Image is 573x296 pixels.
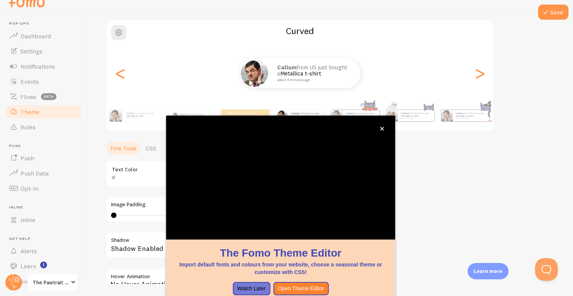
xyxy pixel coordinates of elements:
[5,150,83,166] a: Push
[5,89,83,104] a: Flows beta
[475,46,484,100] div: Next slide
[291,112,322,119] p: from US just bought a
[175,246,386,260] h1: The Fomo Theme Editor
[5,166,83,181] a: Push Data
[40,262,47,268] svg: <p>Watch New Feature Tutorials!</p>
[456,112,463,115] strong: Callum
[401,112,408,115] strong: Callum
[20,123,36,131] span: Rules
[175,261,386,276] p: Import default fonts and colours from your website, choose a seasonal theme or customize with CSS!
[116,46,125,100] div: Previous slide
[111,201,328,208] label: Image Padding
[27,273,78,291] a: The Pawtrait Co
[5,44,83,59] a: Settings
[347,114,363,117] a: Metallica t-shirt
[378,125,386,133] button: close,
[456,112,486,119] p: from US just bought a
[5,212,83,227] a: Inline
[457,114,473,117] a: Metallica t-shirt
[5,243,83,258] a: Alerts
[331,110,342,121] img: Fomo
[106,141,141,156] a: Fine Tune
[180,113,205,119] p: from US just bought a
[227,112,235,115] strong: Callum
[277,64,353,82] p: from US just bought a
[277,64,297,71] strong: Callum
[41,93,57,100] span: beta
[127,114,144,117] a: Metallica t-shirt
[9,21,83,26] span: Pop-ups
[106,268,333,294] div: No Hover Animation
[401,112,431,119] p: from US just bought a
[228,114,245,117] a: Metallica t-shirt
[538,5,568,20] button: Save
[273,282,329,296] button: Open Theme Editor
[20,262,36,270] span: Learn
[20,78,39,85] span: Events
[276,110,287,121] img: Fomo
[9,205,83,210] span: Inline
[172,113,178,119] img: Fomo
[20,108,39,116] span: Theme
[456,117,485,119] small: about 4 minutes ago
[20,63,55,70] span: Notifications
[106,232,333,259] div: Shadow Enabled
[292,114,309,117] a: Metallica t-shirt
[5,28,83,44] a: Dashboard
[141,141,161,156] a: CSS
[5,74,83,89] a: Events
[441,110,452,121] img: Fomo
[20,93,36,100] span: Flows
[9,144,83,149] span: Push
[233,282,270,296] button: Watch Later
[474,268,502,275] p: Learn more
[20,185,38,192] span: Opt-In
[346,112,376,119] p: from US just bought a
[277,78,351,82] small: about 4 minutes ago
[20,247,37,255] span: Alerts
[180,113,186,116] strong: Callum
[5,59,83,74] a: Notifications
[20,32,51,40] span: Dashboard
[33,278,69,287] span: The Pawtrait Co
[346,112,353,115] strong: Callum
[5,104,83,119] a: Theme
[280,70,321,77] a: Metallica t-shirt
[5,258,83,274] a: Learn
[110,110,122,122] img: Fomo
[5,119,83,135] a: Rules
[20,154,34,162] span: Push
[535,258,558,281] iframe: Help Scout Beacon - Open
[126,112,158,119] p: from US just bought a
[9,236,83,241] span: Get Help
[20,216,35,224] span: Inline
[402,114,418,117] a: Metallica t-shirt
[126,112,134,115] strong: Callum
[126,117,157,119] small: about 4 minutes ago
[20,47,42,55] span: Settings
[20,169,49,177] span: Push Data
[227,112,257,119] p: from US just bought a
[241,60,268,87] img: Fomo
[5,181,83,196] a: Opt-In
[401,117,430,119] small: about 4 minutes ago
[386,110,397,121] img: Fomo
[107,25,493,37] h2: Curved
[291,112,299,115] strong: Callum
[468,263,509,279] div: Learn more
